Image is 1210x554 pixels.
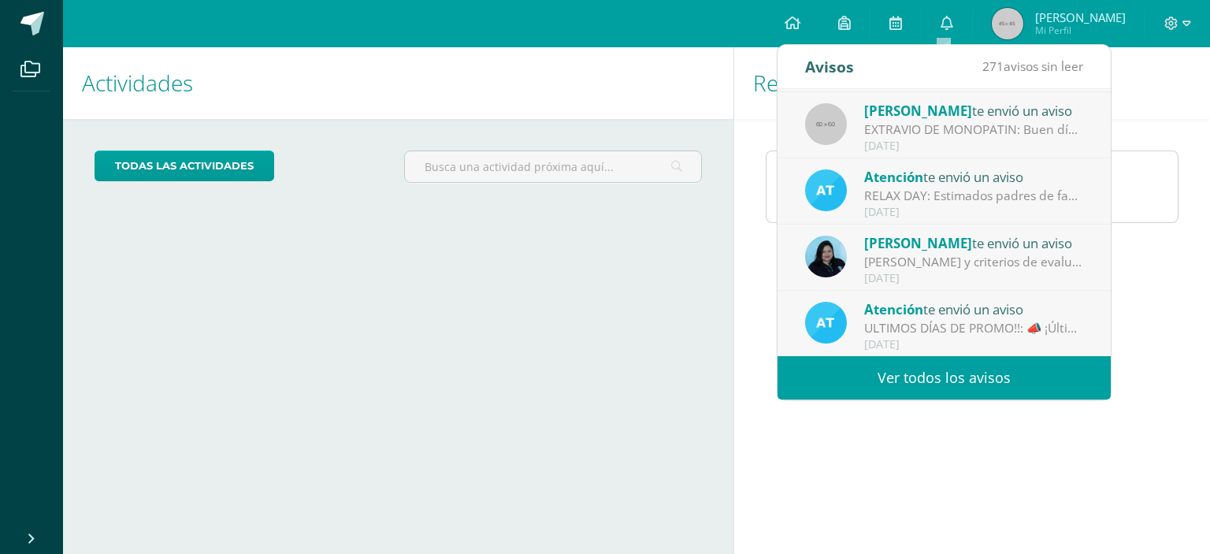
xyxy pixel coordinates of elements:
[864,168,923,186] span: Atención
[982,58,1083,75] span: avisos sin leer
[864,338,1083,351] div: [DATE]
[864,102,972,120] span: [PERSON_NAME]
[864,253,1083,271] div: Horario y criterios de evaluación, Unidad 3: Estimados padres de familia: Un gusto saludarlos por...
[864,234,972,252] span: [PERSON_NAME]
[805,45,854,88] div: Avisos
[1035,24,1126,37] span: Mi Perfil
[864,299,1083,319] div: te envió un aviso
[864,187,1083,205] div: RELAX DAY: Estimados padres de familia, Les compartimos información. Feliz tarde.
[95,151,274,181] a: todas las Actividades
[805,302,847,344] img: 9fc725f787f6a993fc92a288b7a8b70c.png
[864,319,1083,337] div: ULTIMOS DÍAS DE PROMO!!: 📣 ¡Últimos 3 días para aprovechar la promo de reinscripción! Paga Q2,950...
[753,47,1191,119] h1: Rendimiento de mis hijos
[805,103,847,145] img: 60x60
[864,100,1083,121] div: te envió un aviso
[1035,9,1126,25] span: [PERSON_NAME]
[864,139,1083,153] div: [DATE]
[864,272,1083,285] div: [DATE]
[864,232,1083,253] div: te envió un aviso
[982,58,1004,75] span: 271
[805,236,847,277] img: 0ec1db5f62156b052767e68aebe352a6.png
[864,300,923,318] span: Atención
[805,169,847,211] img: 9fc725f787f6a993fc92a288b7a8b70c.png
[864,166,1083,187] div: te envió un aviso
[864,121,1083,139] div: EXTRAVIO DE MONOPATIN: Buen día familias de preprimaria. Es un gusto saludarles por este medio. E...
[405,151,700,182] input: Busca una actividad próxima aquí...
[778,356,1111,400] a: Ver todos los avisos
[864,206,1083,219] div: [DATE]
[82,47,714,119] h1: Actividades
[992,8,1023,39] img: 45x45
